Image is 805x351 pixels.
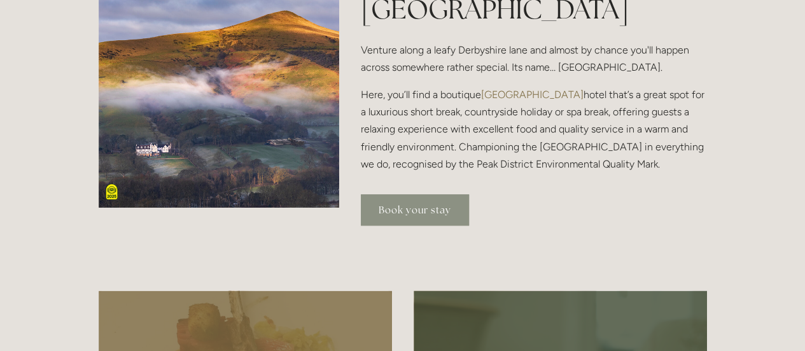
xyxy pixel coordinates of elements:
[481,89,584,101] a: [GEOGRAPHIC_DATA]
[361,194,469,226] a: Book your stay
[361,41,706,76] p: Venture along a leafy Derbyshire lane and almost by chance you'll happen across somewhere rather ...
[361,86,706,173] p: Here, you’ll find a boutique hotel that’s a great spot for a luxurious short break, countryside h...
